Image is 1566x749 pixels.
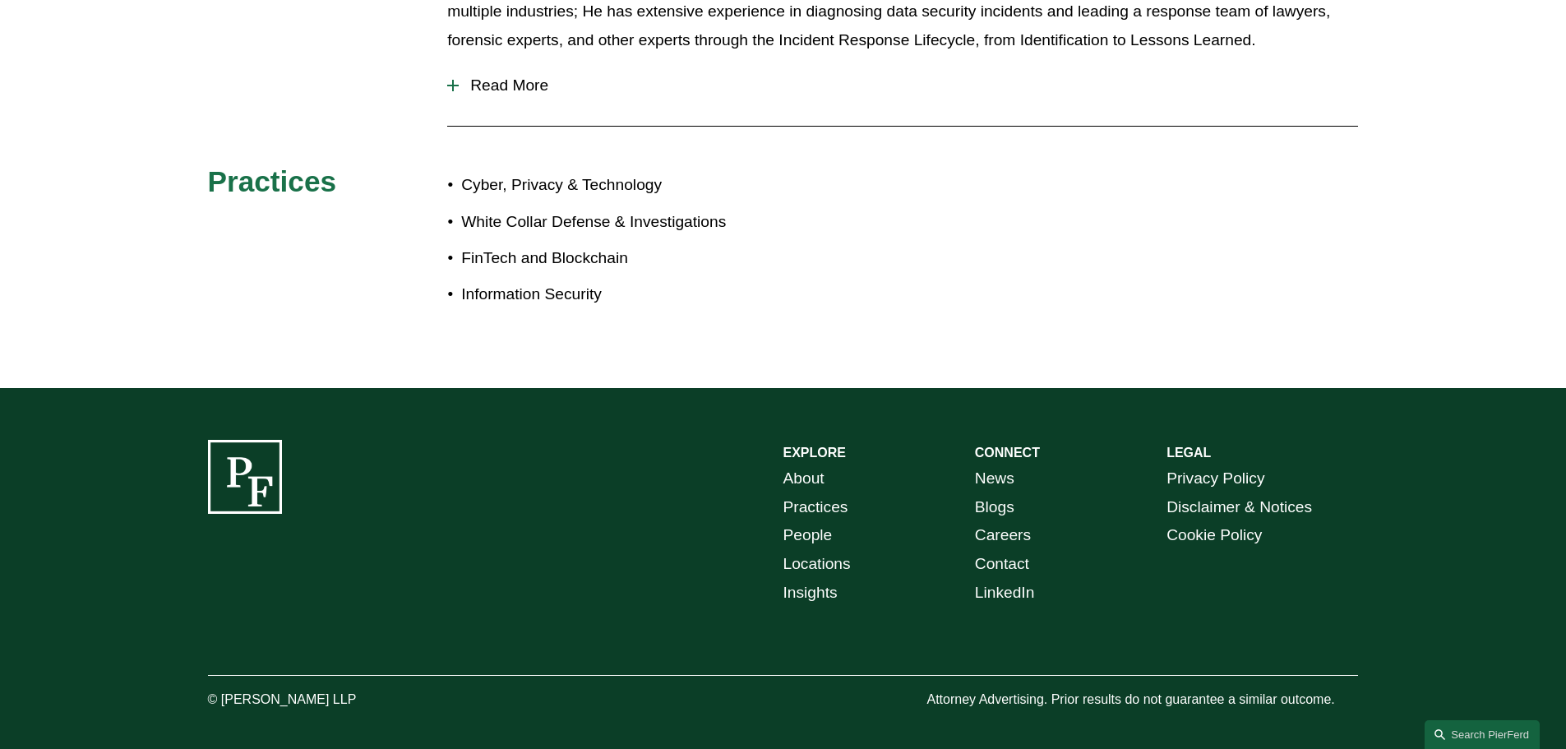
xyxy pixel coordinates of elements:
[208,165,337,197] span: Practices
[208,688,448,712] p: © [PERSON_NAME] LLP
[447,64,1358,107] button: Read More
[1166,465,1264,493] a: Privacy Policy
[926,688,1358,712] p: Attorney Advertising. Prior results do not guarantee a similar outcome.
[461,280,783,309] p: Information Security
[975,550,1029,579] a: Contact
[461,171,783,200] p: Cyber, Privacy & Technology
[975,521,1031,550] a: Careers
[975,493,1014,522] a: Blogs
[461,208,783,237] p: White Collar Defense & Investigations
[975,465,1014,493] a: News
[783,579,838,608] a: Insights
[459,76,1358,95] span: Read More
[783,521,833,550] a: People
[461,244,783,273] p: FinTech and Blockchain
[783,446,846,460] strong: EXPLORE
[1166,493,1312,522] a: Disclaimer & Notices
[1166,521,1262,550] a: Cookie Policy
[783,493,848,522] a: Practices
[975,446,1040,460] strong: CONNECT
[975,579,1035,608] a: LinkedIn
[1425,720,1540,749] a: Search this site
[783,465,825,493] a: About
[1166,446,1211,460] strong: LEGAL
[783,550,851,579] a: Locations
